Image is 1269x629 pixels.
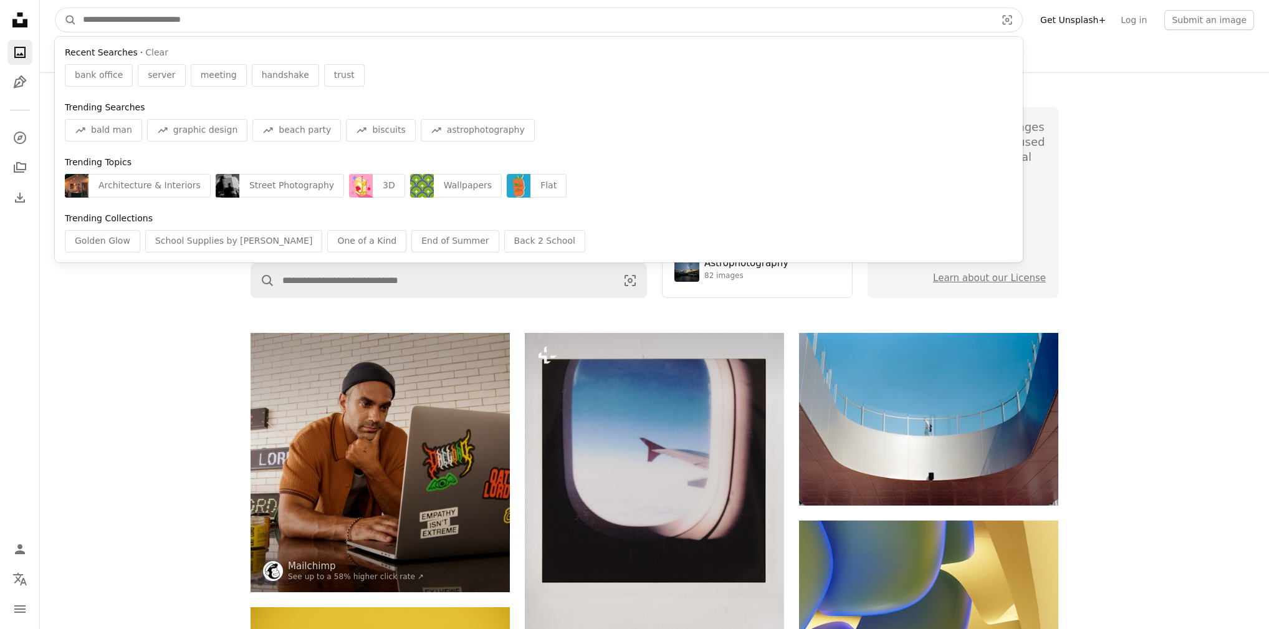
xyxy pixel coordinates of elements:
div: Street Photography [239,174,344,198]
a: View from an airplane window, looking at the wing. [525,479,784,491]
div: Wallpapers [434,174,502,198]
a: Illustrations [7,70,32,95]
a: Home — Unsplash [7,7,32,35]
div: Golden Glow [65,230,140,252]
a: Learn about our License [933,272,1046,284]
div: School Supplies by [PERSON_NAME] [145,230,323,252]
div: Back 2 School [504,230,585,252]
span: Recent Searches [65,47,138,59]
button: Search Unsplash [251,264,275,297]
span: Trending Topics [65,157,132,167]
div: Astrophotography [704,257,788,270]
img: premium_vector-1758302521831-3bea775646bd [349,174,373,198]
img: Modern architecture with a person on a balcony [799,333,1058,506]
a: Man wearing a beanie and shirt works on a laptop. [251,457,510,468]
a: Log in [1113,10,1154,30]
img: premium_vector-1727104187891-9d3ffee9ee70 [410,174,434,198]
span: server [148,69,175,82]
div: End of Summer [411,230,499,252]
div: Architecture & Interiors [89,174,211,198]
button: Language [7,567,32,592]
button: Clear [145,47,168,59]
span: astrophotography [447,124,525,137]
span: handshake [262,69,309,82]
span: biscuits [372,124,405,137]
img: Go to Mailchimp's profile [263,561,283,581]
span: trust [334,69,355,82]
button: Search Unsplash [55,8,77,32]
span: bald man [91,124,132,137]
a: Photos [7,40,32,65]
button: Submit an image [1164,10,1254,30]
button: Visual search [992,8,1022,32]
a: See up to a 58% higher click rate ↗ [288,572,424,581]
a: Download History [7,185,32,210]
img: Man wearing a beanie and shirt works on a laptop. [251,333,510,592]
span: graphic design [173,124,237,137]
button: Menu [7,597,32,622]
div: One of a Kind [327,230,406,252]
a: Mailchimp [288,560,424,572]
img: premium_vector-1758290608555-c7d8f56222fa [507,174,530,198]
span: meeting [201,69,237,82]
a: Astrophotography82 images [674,257,840,282]
a: Modern architecture with a person on a balcony [799,413,1058,425]
div: Flat [530,174,567,198]
a: Abstract organic shapes with blue and yellow gradients [799,601,1058,612]
button: Visual search [614,264,646,297]
img: photo-1538592487700-be96de73306f [674,257,699,282]
a: Get Unsplash+ [1033,10,1113,30]
a: Explore [7,125,32,150]
a: Collections [7,155,32,180]
span: Trending Collections [65,213,153,223]
form: Find visuals sitewide [251,263,647,298]
div: 82 images [704,271,788,281]
span: beach party [279,124,331,137]
span: Trending Searches [65,102,145,112]
form: Find visuals sitewide [55,7,1023,32]
img: premium_photo-1686167978316-e075293442bf [65,174,89,198]
div: 3D [373,174,405,198]
div: · [65,47,1013,59]
img: premium_photo-1728498509310-23faa8d96510 [216,174,239,198]
span: bank office [75,69,123,82]
a: Log in / Sign up [7,537,32,562]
